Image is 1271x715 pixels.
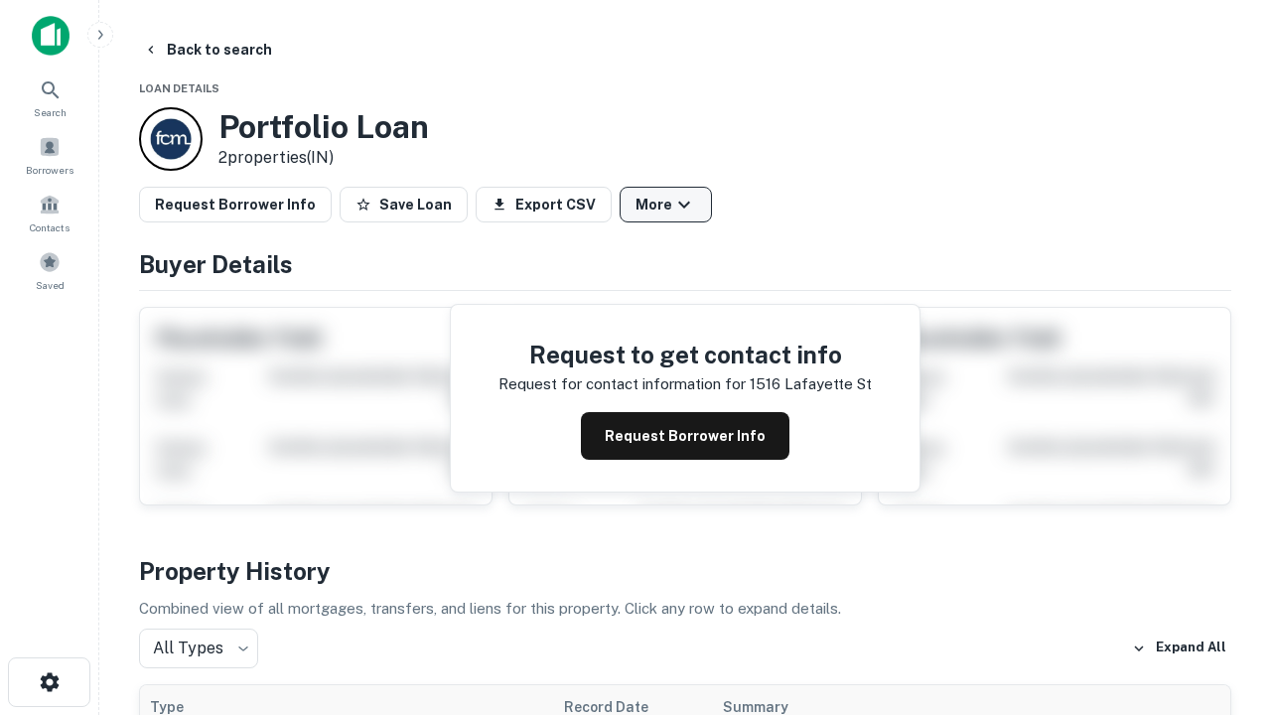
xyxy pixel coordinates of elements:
button: Request Borrower Info [139,187,332,222]
h4: Buyer Details [139,246,1231,282]
iframe: Chat Widget [1172,493,1271,588]
button: Back to search [135,32,280,68]
button: Export CSV [476,187,612,222]
span: Saved [36,277,65,293]
p: 2 properties (IN) [218,146,429,170]
span: Borrowers [26,162,73,178]
span: Contacts [30,219,70,235]
a: Saved [6,243,93,297]
h4: Property History [139,553,1231,589]
h4: Request to get contact info [498,337,872,372]
a: Borrowers [6,128,93,182]
button: Request Borrower Info [581,412,789,460]
button: More [620,187,712,222]
a: Contacts [6,186,93,239]
p: Combined view of all mortgages, transfers, and liens for this property. Click any row to expand d... [139,597,1231,621]
button: Save Loan [340,187,468,222]
p: 1516 lafayette st [750,372,872,396]
h3: Portfolio Loan [218,108,429,146]
span: Loan Details [139,82,219,94]
button: Expand All [1127,634,1231,663]
p: Request for contact information for [498,372,746,396]
div: All Types [139,629,258,668]
span: Search [34,104,67,120]
a: Search [6,71,93,124]
img: capitalize-icon.png [32,16,70,56]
